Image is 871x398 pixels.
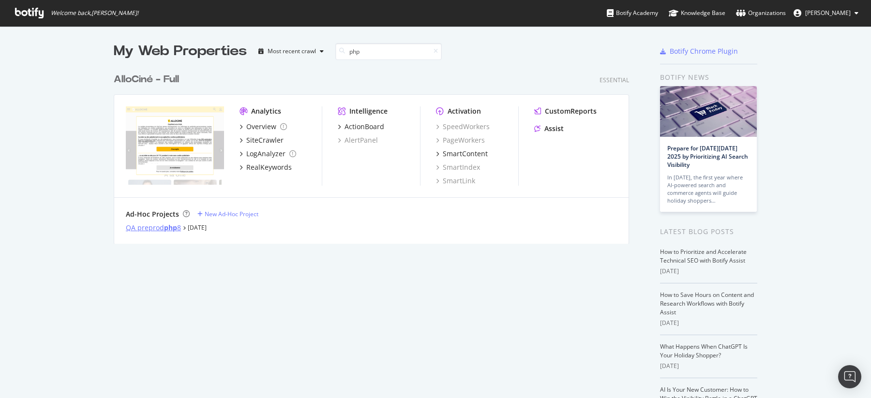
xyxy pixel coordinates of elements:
[114,61,637,244] div: grid
[126,223,181,233] a: QA preprodphp8
[667,144,748,169] a: Prepare for [DATE][DATE] 2025 by Prioritizing AI Search Visibility
[600,76,629,84] div: Essential
[660,362,757,370] div: [DATE]
[246,149,285,159] div: LogAnalyzer
[786,5,866,21] button: [PERSON_NAME]
[670,46,738,56] div: Botify Chrome Plugin
[240,135,284,145] a: SiteCrawler
[240,149,296,159] a: LogAnalyzer
[534,106,597,116] a: CustomReports
[251,106,281,116] div: Analytics
[114,73,179,87] div: AlloCiné - Full
[164,223,177,232] b: php
[838,365,861,388] div: Open Intercom Messenger
[545,106,597,116] div: CustomReports
[660,248,747,265] a: How to Prioritize and Accelerate Technical SEO with Botify Assist
[51,9,138,17] span: Welcome back, [PERSON_NAME] !
[188,223,207,232] a: [DATE]
[436,135,485,145] a: PageWorkers
[660,226,757,237] div: Latest Blog Posts
[268,48,316,54] div: Most recent crawl
[205,210,258,218] div: New Ad-Hoc Project
[255,44,328,59] button: Most recent crawl
[669,8,725,18] div: Knowledge Base
[436,176,475,186] a: SmartLink
[240,162,292,172] a: RealKeywords
[240,122,287,132] a: Overview
[436,149,488,159] a: SmartContent
[335,43,442,60] input: Search
[246,122,276,132] div: Overview
[805,9,851,17] span: Olivier Gourdin
[338,135,378,145] a: AlertPanel
[436,162,480,172] a: SmartIndex
[667,174,750,205] div: In [DATE], the first year where AI-powered search and commerce agents will guide holiday shoppers…
[246,162,292,172] div: RealKeywords
[197,210,258,218] a: New Ad-Hoc Project
[544,124,564,133] div: Assist
[126,106,224,185] img: www.allocine.fr/
[349,106,388,116] div: Intelligence
[660,46,738,56] a: Botify Chrome Plugin
[436,122,490,132] a: SpeedWorkers
[345,122,384,132] div: ActionBoard
[114,42,247,61] div: My Web Properties
[443,149,488,159] div: SmartContent
[534,124,564,133] a: Assist
[338,122,384,132] a: ActionBoard
[126,223,181,233] div: QA preprod 8
[660,86,757,137] img: Prepare for Black Friday 2025 by Prioritizing AI Search Visibility
[114,73,183,87] a: AlloCiné - Full
[660,319,757,327] div: [DATE]
[736,8,786,18] div: Organizations
[246,135,284,145] div: SiteCrawler
[126,209,179,219] div: Ad-Hoc Projects
[448,106,481,116] div: Activation
[660,72,757,83] div: Botify news
[607,8,658,18] div: Botify Academy
[660,342,748,359] a: What Happens When ChatGPT Is Your Holiday Shopper?
[660,291,754,316] a: How to Save Hours on Content and Research Workflows with Botify Assist
[660,267,757,276] div: [DATE]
